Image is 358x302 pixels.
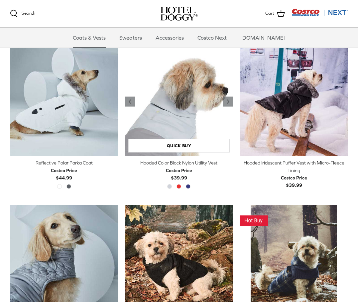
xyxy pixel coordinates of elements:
div: Hooded Color Block Nylon Utility Vest [125,159,233,166]
a: Hooded Color Block Nylon Utility Vest [125,48,233,156]
span: Search [22,11,35,16]
a: Visit Costco Next [292,13,348,18]
a: Reflective Polar Parka Coat [10,48,118,156]
a: Cart [265,9,285,18]
div: Costco Price [281,174,307,181]
a: Hooded Color Block Nylon Utility Vest Costco Price$39.99 [125,159,233,181]
a: Search [10,10,35,18]
a: Reflective Polar Parka Coat Costco Price$44.99 [10,159,118,181]
img: hoteldoggycom [161,7,198,21]
a: Hooded Iridescent Puffer Vest with Micro-Fleece Lining [240,48,348,156]
b: $39.99 [166,167,192,180]
a: [DOMAIN_NAME] [234,28,292,48]
span: Cart [265,10,274,17]
div: Costco Price [166,167,192,174]
div: Costco Price [51,167,77,174]
a: Previous [223,97,233,107]
img: Costco Next [292,8,348,17]
a: hoteldoggy.com hoteldoggycom [161,7,198,21]
b: $44.99 [51,167,77,180]
a: Costco Next [191,28,233,48]
a: Coats & Vests [67,28,112,48]
b: $39.99 [281,174,307,188]
div: Reflective Polar Parka Coat [10,159,118,166]
a: Sweaters [113,28,148,48]
img: This Item Is A Hot Buy! Get it While the Deal is Good! [240,215,268,226]
a: Accessories [150,28,190,48]
div: Hooded Iridescent Puffer Vest with Micro-Fleece Lining [240,159,348,174]
a: Hooded Iridescent Puffer Vest with Micro-Fleece Lining Costco Price$39.99 [240,159,348,189]
a: Previous [125,97,135,107]
a: Quick buy [128,139,230,152]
